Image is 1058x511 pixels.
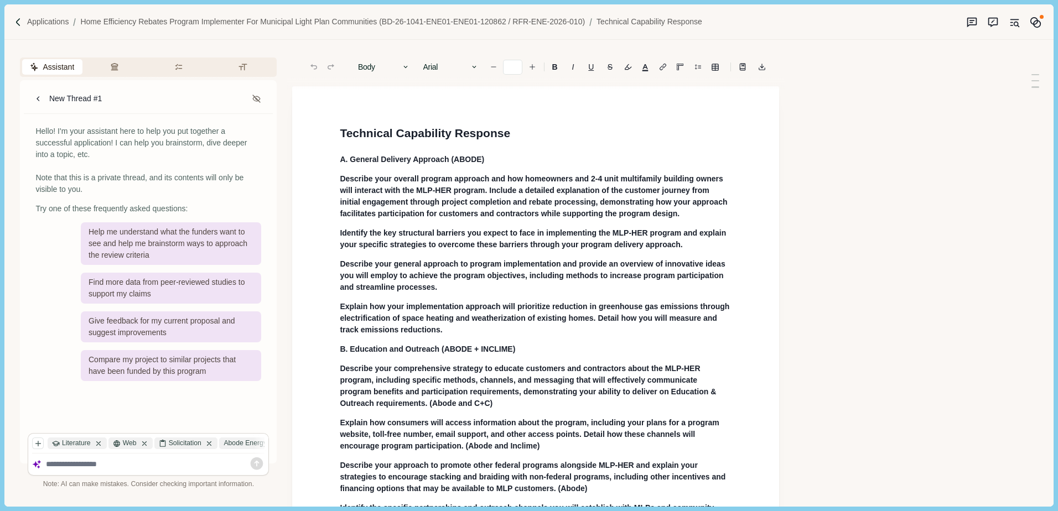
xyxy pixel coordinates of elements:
[707,59,723,75] button: Line height
[35,203,261,215] div: Try one of these frequently asked questions:
[340,174,729,218] span: Describe your overall program approach and how homeowners and 2-4 unit multifamily building owner...
[81,222,261,265] div: Help me understand what the funders want to see and help me brainstorm ways to approach the revie...
[27,16,69,28] a: Applications
[28,479,269,489] div: Note: AI can make mistakes. Consider checking important information.
[323,59,339,75] button: Redo
[154,437,217,449] div: Solicitation
[81,273,261,304] div: Find more data from peer-reviewed studies to support my claims
[546,59,563,75] button: B
[583,59,600,75] button: U
[672,59,688,75] button: Adjust margins
[486,59,501,75] button: Decrease font size
[417,59,484,75] button: Arial
[340,228,728,249] span: Identify the key structural barriers you expect to face in implementing the MLP-HER program and e...
[43,61,74,73] span: Assistant
[340,418,721,450] span: Explain how consumers will access information about the program, including your plans for a progr...
[340,345,515,353] span: B. Education and Outreach (ABODE + INCLIME)
[48,437,106,449] div: Literature
[655,59,671,75] button: Line height
[69,17,80,27] img: Forward slash icon
[552,63,558,71] b: B
[565,59,580,75] button: I
[81,350,261,381] div: Compare my project to similar projects that have been funded by this program
[13,17,23,27] img: Forward slash icon
[340,364,718,408] span: Describe your comprehensive strategy to educate customers and contractors about the MLP-HER progr...
[588,63,594,71] u: U
[340,155,484,164] span: A. General Delivery Approach (ABODE)
[352,59,416,75] button: Body
[572,63,574,71] i: I
[735,59,750,75] button: Line height
[340,127,510,139] span: Technical Capability Response
[49,93,102,105] div: New Thread #1
[754,59,770,75] button: Export to docx
[597,16,702,28] a: Technical Capability Response
[35,126,261,195] div: Hello! I'm your assistant here to help you put together a successful application! I can help you ...
[608,63,613,71] s: S
[601,59,618,75] button: S
[80,16,585,28] a: Home Efficiency Rebates Program Implementer for Municipal Light Plan Communities (BD-26-1041-ENE0...
[306,59,321,75] button: Undo
[340,302,732,334] span: Explain how your implementation approach will prioritize reduction in greenhouse gas emissions th...
[585,17,597,27] img: Forward slash icon
[340,259,727,291] span: Describe your general approach to program implementation and provide an overview of innovative id...
[81,311,261,342] div: Give feedback for my current proposal and suggest improvements
[690,59,706,75] button: Line height
[525,59,540,75] button: Increase font size
[219,437,314,449] div: Abode Energy Ma....html
[340,461,728,493] span: Describe your approach to promote other federal programs alongside MLP-HER and explain your strat...
[108,437,152,449] div: Web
